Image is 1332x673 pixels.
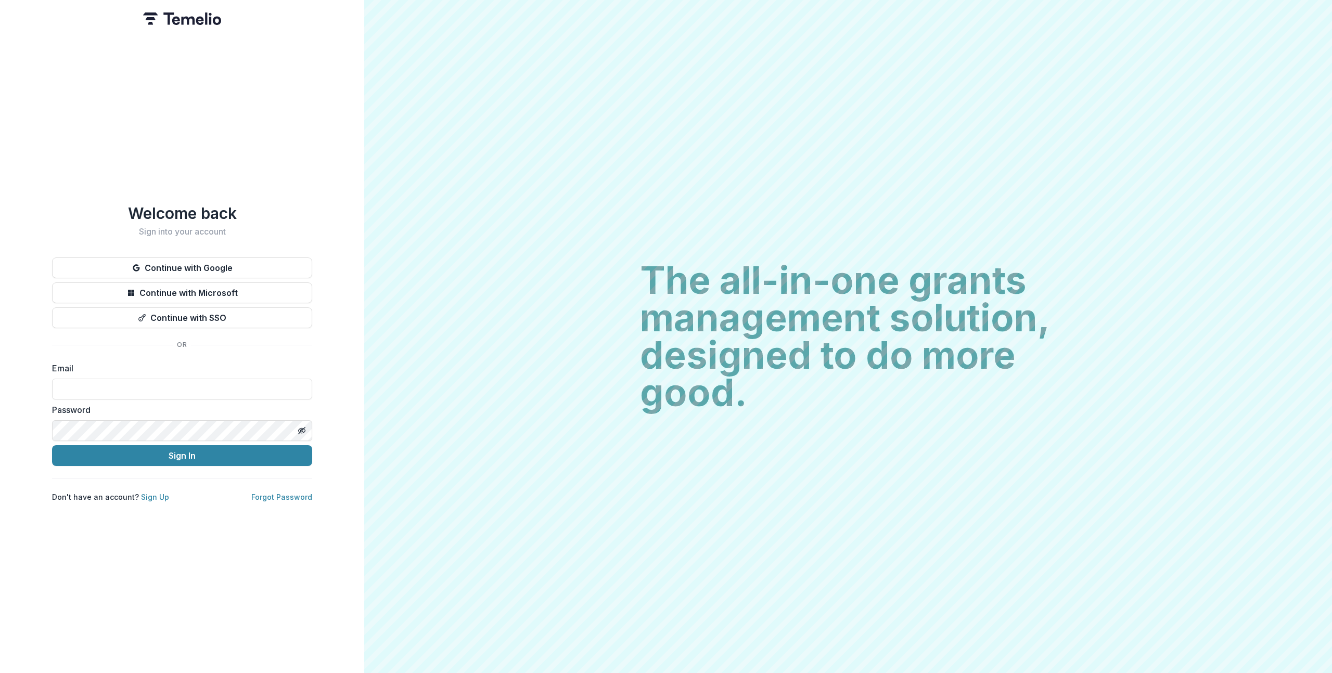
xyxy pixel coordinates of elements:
[52,227,312,237] h2: Sign into your account
[52,282,312,303] button: Continue with Microsoft
[143,12,221,25] img: Temelio
[52,362,306,374] label: Email
[52,491,169,502] p: Don't have an account?
[52,204,312,223] h1: Welcome back
[251,493,312,501] a: Forgot Password
[52,445,312,466] button: Sign In
[52,404,306,416] label: Password
[52,257,312,278] button: Continue with Google
[52,307,312,328] button: Continue with SSO
[293,422,310,439] button: Toggle password visibility
[141,493,169,501] a: Sign Up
